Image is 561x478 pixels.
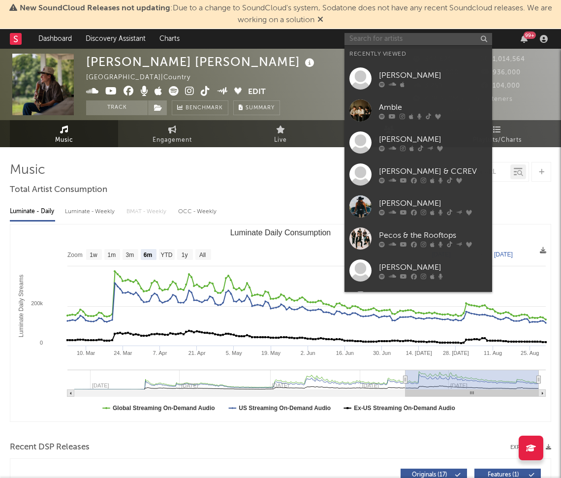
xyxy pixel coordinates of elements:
[349,48,487,60] div: Recently Viewed
[379,229,487,241] div: Pecos & the Rooftops
[10,224,551,421] svg: Luminate Daily Consumption
[114,350,132,356] text: 24. Mar
[113,405,215,412] text: Global Streaming On-Demand Audio
[31,29,79,49] a: Dashboard
[230,228,331,237] text: Luminate Daily Consumption
[65,203,117,220] div: Luminate - Weekly
[79,29,153,49] a: Discovery Assistant
[494,251,513,258] text: [DATE]
[90,252,97,258] text: 1w
[344,159,492,191] a: [PERSON_NAME] & CCREV
[144,252,152,258] text: 6m
[20,4,170,12] span: New SoundCloud Releases not updating
[178,203,218,220] div: OCC - Weekly
[153,134,192,146] span: Engagement
[301,350,315,356] text: 2. Jun
[344,33,492,45] input: Search for artists
[20,4,552,24] span: : Due to a change to SoundCloud's system, Sodatone does not have any recent Soundcloud releases. ...
[344,191,492,223] a: [PERSON_NAME]
[336,350,354,356] text: 16. Jun
[354,405,455,412] text: Ex-US Streaming On-Demand Audio
[18,275,25,337] text: Luminate Daily Streams
[481,69,521,76] span: 936,000
[373,350,391,356] text: 30. Jun
[86,100,148,115] button: Track
[510,445,551,450] button: Export CSV
[67,252,83,258] text: Zoom
[379,261,487,273] div: [PERSON_NAME]
[443,350,469,356] text: 28. [DATE]
[10,203,55,220] div: Luminate - Daily
[473,134,522,146] span: Playlists/Charts
[344,255,492,287] a: [PERSON_NAME]
[160,252,172,258] text: YTD
[55,134,73,146] span: Music
[317,16,323,24] span: Dismiss
[182,252,188,258] text: 1y
[274,134,287,146] span: Live
[481,56,525,63] span: 1,014,564
[379,197,487,209] div: [PERSON_NAME]
[481,472,526,478] span: Features ( 1 )
[484,350,502,356] text: 11. Aug
[407,472,452,478] span: Originals ( 17 )
[108,252,116,258] text: 1m
[344,95,492,127] a: Amble
[77,350,95,356] text: 10. Mar
[86,72,202,84] div: [GEOGRAPHIC_DATA] | Country
[521,35,528,43] button: 99+
[118,120,226,147] a: Engagement
[153,29,187,49] a: Charts
[10,120,118,147] a: Music
[40,340,43,346] text: 0
[86,54,317,70] div: [PERSON_NAME] [PERSON_NAME]
[31,300,43,306] text: 200k
[248,86,266,98] button: Edit
[379,165,487,177] div: [PERSON_NAME] & CCREV
[406,350,432,356] text: 14. [DATE]
[521,350,539,356] text: 25. Aug
[10,184,107,196] span: Total Artist Consumption
[199,252,206,258] text: All
[379,69,487,81] div: [PERSON_NAME]
[10,442,90,453] span: Recent DSP Releases
[261,350,281,356] text: 19. May
[443,120,551,147] a: Playlists/Charts
[379,101,487,113] div: Amble
[344,223,492,255] a: Pecos & the Rooftops
[481,83,520,89] span: 104,000
[188,350,206,356] text: 21. Apr
[239,405,331,412] text: US Streaming On-Demand Audio
[233,100,280,115] button: Summary
[344,63,492,95] a: [PERSON_NAME]
[344,287,492,319] a: [PERSON_NAME]
[126,252,134,258] text: 3m
[335,120,443,147] a: Audience
[186,102,223,114] span: Benchmark
[226,350,243,356] text: 5. May
[226,120,335,147] a: Live
[344,127,492,159] a: [PERSON_NAME]
[246,105,275,111] span: Summary
[172,100,228,115] a: Benchmark
[524,32,536,39] div: 99 +
[379,133,487,145] div: [PERSON_NAME]
[153,350,167,356] text: 7. Apr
